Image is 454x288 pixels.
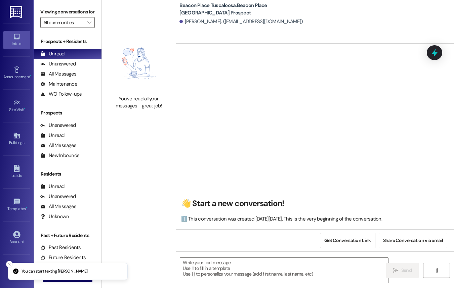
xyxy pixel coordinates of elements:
input: All communities [43,17,84,28]
div: Unread [40,50,65,57]
span: • [24,106,25,111]
a: Buildings [3,130,30,148]
span: Share Conversation via email [383,237,443,244]
div: Unread [40,183,65,190]
div: Unanswered [40,60,76,67]
div: All Messages [40,142,76,149]
div: Maintenance [40,81,77,88]
a: Account [3,229,30,247]
div: Unknown [40,213,69,220]
div: All Messages [40,203,76,210]
img: ResiDesk Logo [10,6,24,18]
span: Get Conversation Link [324,237,371,244]
div: Future Residents [40,254,86,261]
label: Viewing conversations for [40,7,95,17]
b: Beacon Place Tuscaloosa: Beacon Place [GEOGRAPHIC_DATA] Prospect [179,2,314,16]
div: New Inbounds [40,152,79,159]
i:  [434,268,439,273]
div: [PERSON_NAME]. ([EMAIL_ADDRESS][DOMAIN_NAME]) [179,18,303,25]
button: Get Conversation Link [320,233,375,248]
div: Past + Future Residents [34,232,101,239]
button: Close toast [6,261,13,268]
a: Inbox [3,31,30,49]
div: Prospects + Residents [34,38,101,45]
button: Send [386,263,419,278]
i:  [393,268,398,273]
span: Send [401,267,412,274]
div: ℹ️ This conversation was created [DATE][DATE]. This is the very beginning of the conversation. [181,215,446,223]
div: Unread [40,132,65,139]
span: • [30,74,31,78]
i:  [87,20,91,25]
button: Share Conversation via email [379,233,447,248]
a: Leads [3,163,30,181]
div: All Messages [40,70,76,78]
p: You can start texting [PERSON_NAME] [22,269,88,275]
div: Unanswered [40,193,76,200]
a: Support [3,262,30,280]
a: Templates • [3,196,30,214]
span: • [26,205,27,210]
div: You've read all your messages - great job! [109,95,168,110]
div: WO Follow-ups [40,91,82,98]
h2: 👋 Start a new conversation! [181,198,446,209]
div: Past Residents [40,244,81,251]
div: Residents [34,171,101,178]
div: Prospects [34,109,101,116]
a: Site Visit • [3,97,30,115]
div: Unanswered [40,122,76,129]
img: empty-state [109,34,168,92]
